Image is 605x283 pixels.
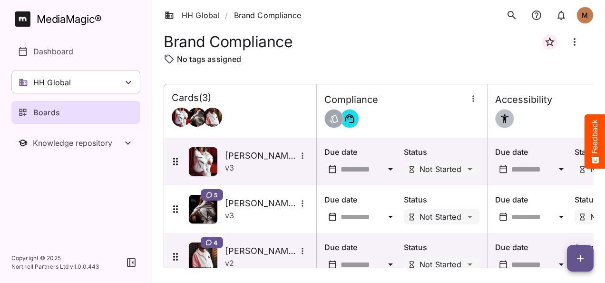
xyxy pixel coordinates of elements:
button: search [502,6,521,25]
div: Knowledge repository [33,138,122,148]
p: v 3 [225,210,234,221]
div: M [576,7,594,24]
p: Due date [495,194,571,205]
img: tag-outline.svg [164,53,175,65]
h4: Cards ( 3 ) [172,92,211,104]
p: Dashboard [33,46,73,57]
h1: Brand Compliance [164,33,293,51]
p: Status [404,194,479,205]
p: No tags assigned [177,53,241,65]
h5: [PERSON_NAME] [225,198,296,209]
p: Due date [495,242,571,253]
button: notifications [552,6,571,25]
button: Toggle Knowledge repository [11,131,140,154]
p: Not Started [420,165,461,173]
span: 4 [214,239,217,246]
button: More options for Tate [296,197,309,210]
img: Asset Thumbnail [189,243,217,271]
p: Due date [324,146,400,158]
a: HH Global [165,10,219,21]
p: Copyright © 2025 [11,254,99,263]
img: Asset Thumbnail [189,147,217,176]
p: Due date [324,242,400,253]
a: Dashboard [11,40,140,63]
p: Due date [495,146,571,158]
img: Asset Thumbnail [189,195,217,223]
p: Boards [33,107,60,118]
h5: [PERSON_NAME] [225,245,296,257]
p: HH Global [33,77,71,88]
p: Northell Partners Ltd v 1.0.0.443 [11,263,99,271]
span: / [225,10,228,21]
button: notifications [527,6,546,25]
p: Status [404,146,479,158]
h4: Compliance [324,94,378,106]
a: Boards [11,101,140,124]
a: MediaMagic® [15,11,140,27]
button: Feedback [585,114,605,169]
h5: [PERSON_NAME] [225,150,296,162]
p: Status [404,242,479,253]
button: More options for Jude [296,245,309,257]
p: Not Started [420,261,461,268]
span: 5 [214,191,217,199]
button: Board more options [563,30,586,53]
p: v 3 [225,162,234,173]
p: v 2 [225,257,234,269]
nav: Knowledge repository [11,131,140,154]
div: MediaMagic ® [37,11,102,27]
button: More options for Gomez [296,150,309,162]
p: Not Started [420,213,461,221]
h4: Accessibility [495,94,552,106]
p: Due date [324,194,400,205]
